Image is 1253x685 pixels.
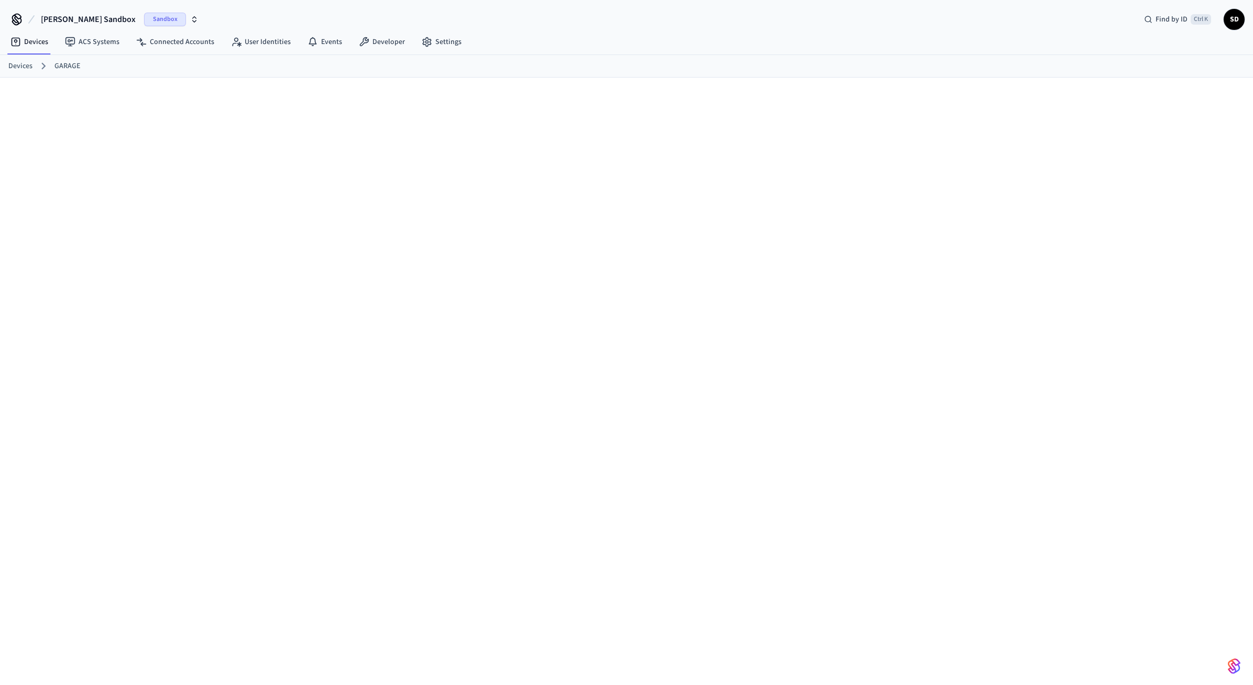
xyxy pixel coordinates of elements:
a: Developer [350,32,413,51]
span: [PERSON_NAME] Sandbox [41,13,136,26]
div: Find by IDCtrl K [1136,10,1219,29]
a: Devices [2,32,57,51]
a: Events [299,32,350,51]
span: SD [1225,10,1244,29]
span: Find by ID [1156,14,1188,25]
img: SeamLogoGradient.69752ec5.svg [1228,658,1240,675]
a: Settings [413,32,470,51]
button: SD [1224,9,1245,30]
a: Connected Accounts [128,32,223,51]
a: User Identities [223,32,299,51]
span: Sandbox [144,13,186,26]
a: GARAGE [54,61,80,72]
a: ACS Systems [57,32,128,51]
a: Devices [8,61,32,72]
span: Ctrl K [1191,14,1211,25]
